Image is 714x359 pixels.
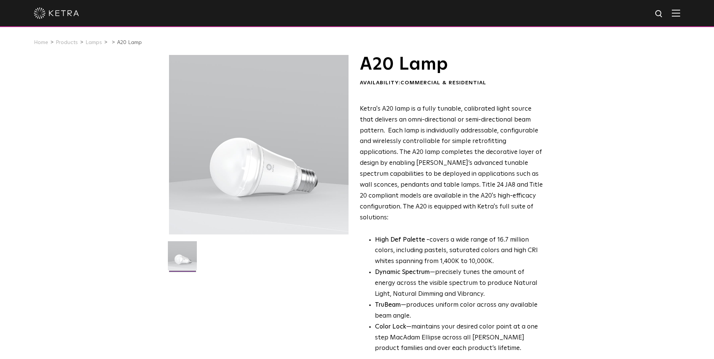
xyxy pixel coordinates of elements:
[375,269,430,275] strong: Dynamic Spectrum
[400,80,486,85] span: Commercial & Residential
[117,40,142,45] a: A20 Lamp
[375,267,543,300] li: —precisely tunes the amount of energy across the visible spectrum to produce Natural Light, Natur...
[655,9,664,19] img: search icon
[360,79,543,87] div: Availability:
[375,235,543,268] p: covers a wide range of 16.7 million colors, including pastels, saturated colors and high CRI whit...
[672,9,680,17] img: Hamburger%20Nav.svg
[375,300,543,322] li: —produces uniform color across any available beam angle.
[56,40,78,45] a: Products
[375,302,401,308] strong: TruBeam
[375,324,406,330] strong: Color Lock
[375,322,543,354] li: —maintains your desired color point at a one step MacAdam Ellipse across all [PERSON_NAME] produc...
[85,40,102,45] a: Lamps
[34,8,79,19] img: ketra-logo-2019-white
[34,40,48,45] a: Home
[360,55,543,74] h1: A20 Lamp
[168,241,197,276] img: A20-Lamp-2021-Web-Square
[375,237,429,243] strong: High Def Palette -
[360,106,543,221] span: Ketra's A20 lamp is a fully tunable, calibrated light source that delivers an omni-directional or...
